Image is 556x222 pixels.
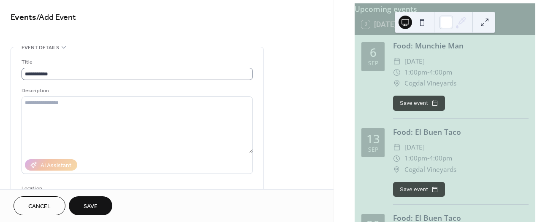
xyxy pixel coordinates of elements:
[355,3,535,14] div: Upcoming events
[36,9,76,26] span: / Add Event
[368,60,378,66] div: Sep
[393,182,445,197] button: Save event
[429,153,452,164] span: 4:00pm
[404,142,425,153] span: [DATE]
[404,78,456,89] span: Cogdal Vineyards
[22,86,251,95] div: Description
[370,47,377,59] div: 6
[393,126,529,137] div: Food: El Buen Taco
[404,56,425,67] span: [DATE]
[427,153,429,164] span: -
[393,78,401,89] div: ​
[22,43,59,52] span: Event details
[404,67,427,78] span: 1:00pm
[393,56,401,67] div: ​
[393,67,401,78] div: ​
[84,202,98,211] span: Save
[22,184,251,193] div: Location
[404,164,456,175] span: Cogdal Vineyards
[366,133,380,145] div: 13
[22,58,251,67] div: Title
[429,67,452,78] span: 4:00pm
[11,9,36,26] a: Events
[393,142,401,153] div: ​
[427,67,429,78] span: -
[69,196,112,215] button: Save
[14,196,65,215] button: Cancel
[368,147,378,152] div: Sep
[404,153,427,164] span: 1:00pm
[393,153,401,164] div: ​
[393,40,529,51] div: Food: Munchie Man
[393,164,401,175] div: ​
[28,202,51,211] span: Cancel
[393,96,445,111] button: Save event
